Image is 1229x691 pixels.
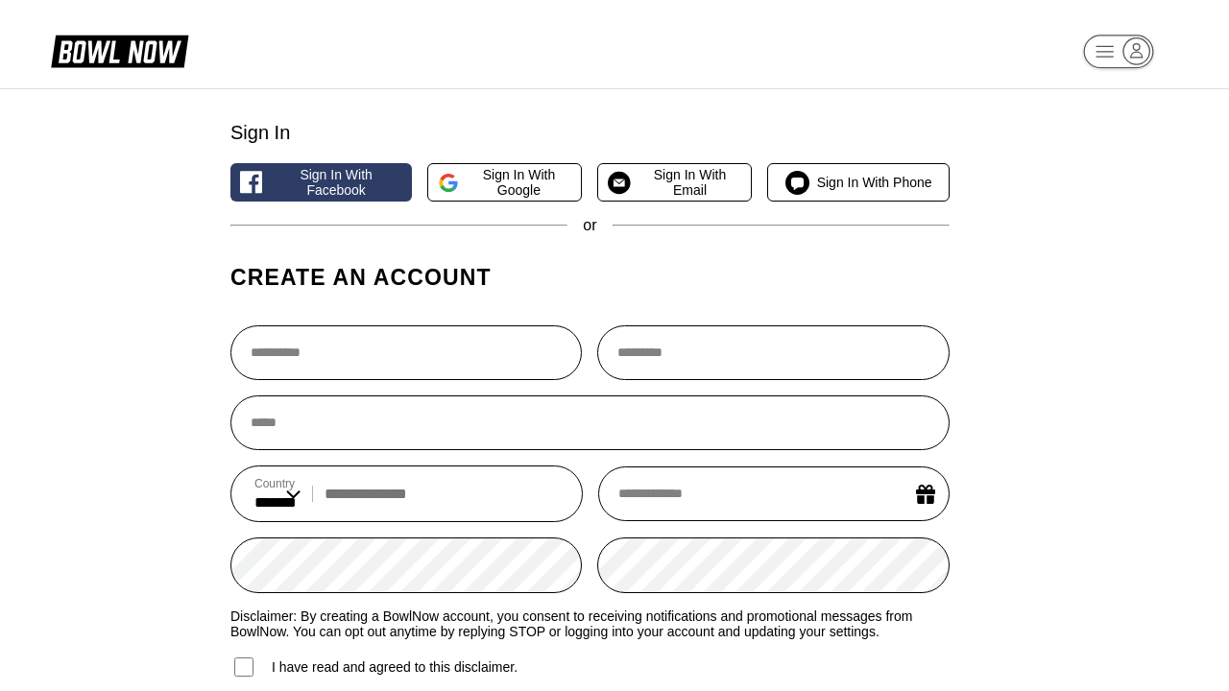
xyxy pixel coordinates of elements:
[817,175,932,190] span: Sign in with Phone
[234,657,253,677] input: I have read and agreed to this disclaimer.
[254,477,301,490] label: Country
[467,167,571,198] span: Sign in with Google
[767,163,949,202] button: Sign in with Phone
[639,167,742,198] span: Sign in with Email
[427,163,582,202] button: Sign in with Google
[230,217,950,234] div: or
[230,655,518,679] label: I have read and agreed to this disclaimer.
[270,167,401,198] span: Sign in with Facebook
[230,122,950,144] div: Sign In
[230,163,412,202] button: Sign in with Facebook
[230,608,950,639] label: Disclaimer: By creating a BowlNow account, you consent to receiving notifications and promotional...
[597,163,752,202] button: Sign in with Email
[230,264,950,291] h1: Create an account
